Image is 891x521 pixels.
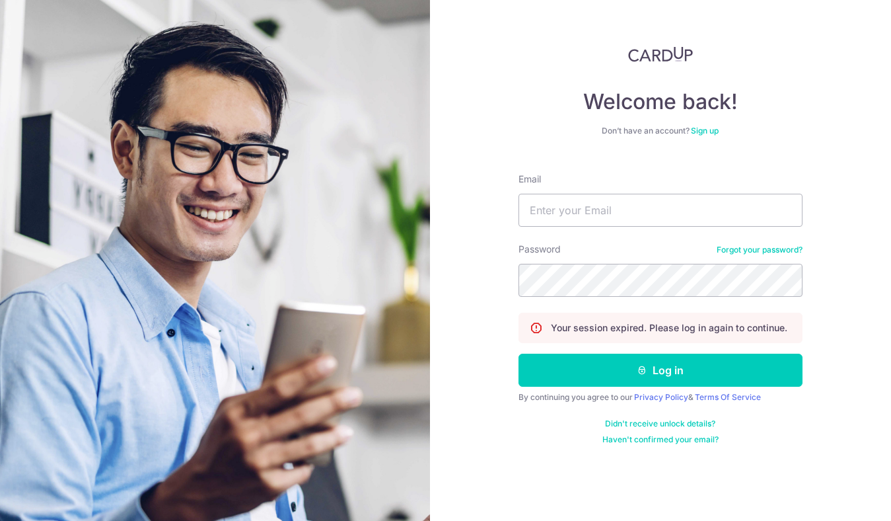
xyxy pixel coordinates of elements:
label: Email [518,173,541,186]
div: Don’t have an account? [518,126,802,136]
a: Terms Of Service [695,392,761,402]
input: Enter your Email [518,194,802,227]
img: CardUp Logo [628,46,693,62]
a: Privacy Policy [634,392,688,402]
div: By continuing you agree to our & [518,392,802,403]
button: Log in [518,354,802,387]
a: Haven't confirmed your email? [602,434,719,445]
a: Sign up [691,126,719,136]
label: Password [518,243,561,256]
a: Forgot your password? [717,245,802,255]
p: Your session expired. Please log in again to continue. [551,321,787,335]
a: Didn't receive unlock details? [605,419,715,429]
h4: Welcome back! [518,89,802,115]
